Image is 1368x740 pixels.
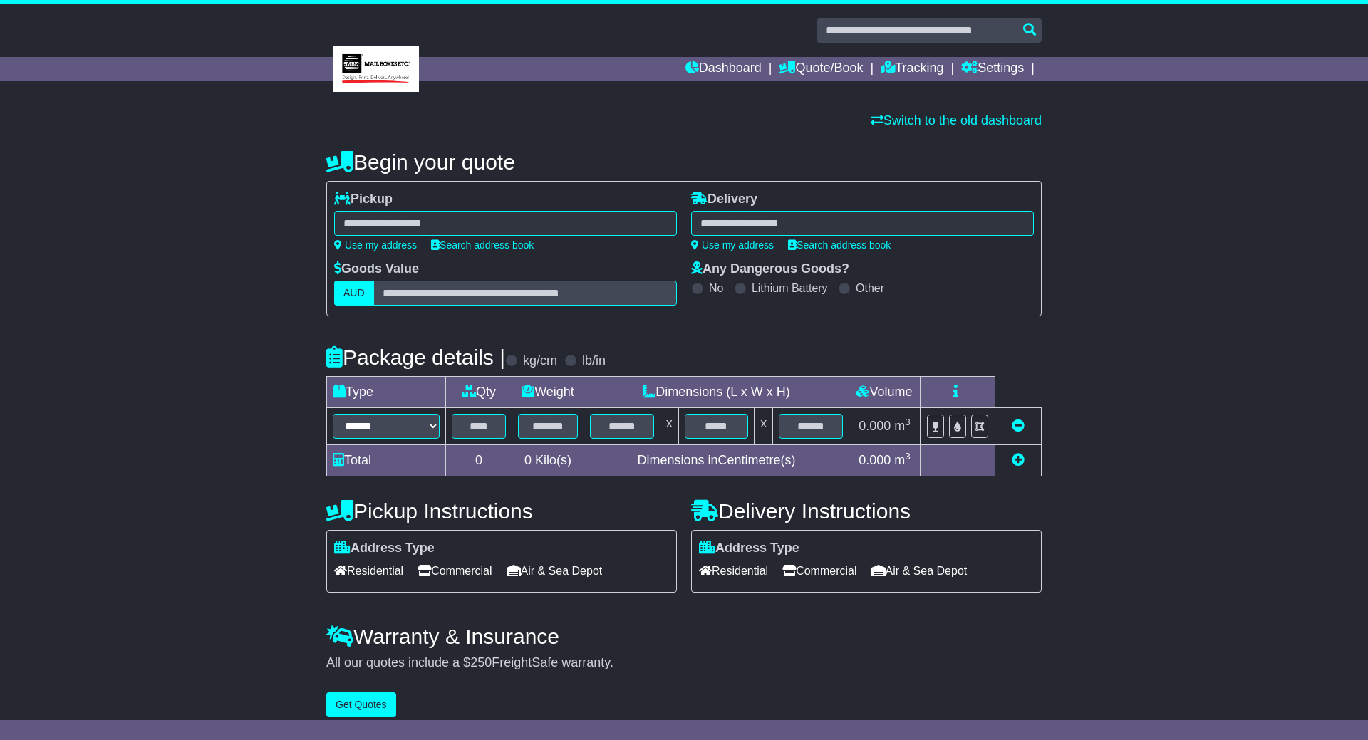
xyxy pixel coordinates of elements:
span: Air & Sea Depot [507,560,603,582]
a: Switch to the old dashboard [871,113,1042,127]
label: lb/in [582,353,606,369]
span: Commercial [782,560,856,582]
a: Tracking [881,57,943,81]
span: m [894,453,911,467]
td: Type [327,377,446,408]
span: Residential [699,560,768,582]
h4: Delivery Instructions [691,499,1042,523]
label: kg/cm [523,353,557,369]
div: All our quotes include a $ FreightSafe warranty. [326,655,1042,671]
span: 0.000 [859,453,891,467]
h4: Pickup Instructions [326,499,677,523]
label: Address Type [334,541,435,556]
span: Residential [334,560,403,582]
sup: 3 [905,451,911,462]
a: Add new item [1012,453,1025,467]
a: Use my address [334,239,417,251]
label: Goods Value [334,261,419,277]
h4: Package details | [326,345,505,369]
td: Total [327,445,446,476]
a: Search address book [431,239,534,251]
td: x [755,408,773,445]
sup: 3 [905,417,911,427]
label: No [709,281,723,295]
a: Quote/Book [779,57,863,81]
label: Lithium Battery [752,281,828,295]
label: Delivery [691,192,757,207]
label: Address Type [699,541,799,556]
label: Any Dangerous Goods? [691,261,849,277]
img: MBE Brisbane CBD [333,46,419,92]
label: Pickup [334,192,393,207]
td: x [660,408,678,445]
label: Other [856,281,884,295]
span: Commercial [418,560,492,582]
td: Dimensions (L x W x H) [584,377,849,408]
button: Get Quotes [326,692,396,717]
label: AUD [334,281,374,306]
td: Qty [446,377,512,408]
span: m [894,419,911,433]
h4: Warranty & Insurance [326,625,1042,648]
a: Settings [961,57,1024,81]
span: 250 [470,655,492,669]
span: Air & Sea Depot [871,560,968,582]
td: Kilo(s) [512,445,584,476]
span: 0 [524,453,532,467]
a: Search address book [788,239,891,251]
td: Volume [849,377,920,408]
a: Use my address [691,239,774,251]
h4: Begin your quote [326,150,1042,174]
td: 0 [446,445,512,476]
td: Weight [512,377,584,408]
td: Dimensions in Centimetre(s) [584,445,849,476]
span: 0.000 [859,419,891,433]
a: Remove this item [1012,419,1025,433]
a: Dashboard [685,57,762,81]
